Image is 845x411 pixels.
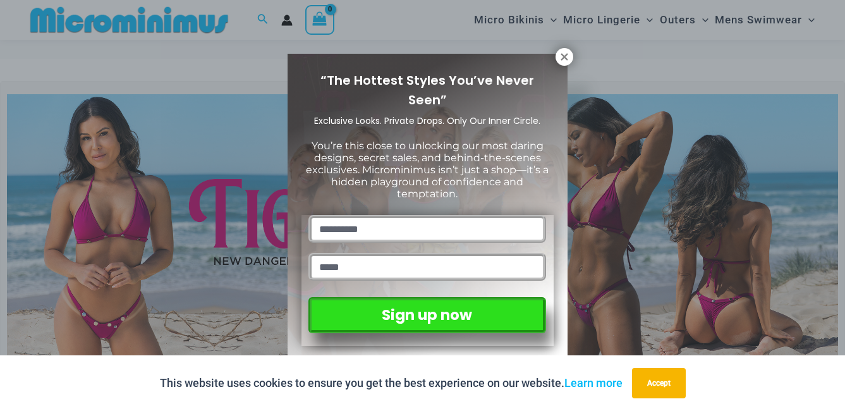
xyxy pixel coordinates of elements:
p: This website uses cookies to ensure you get the best experience on our website. [160,374,623,393]
button: Sign up now [308,297,545,333]
span: “The Hottest Styles You’ve Never Seen” [320,71,534,109]
button: Accept [632,368,686,398]
span: You’re this close to unlocking our most daring designs, secret sales, and behind-the-scenes exclu... [306,140,549,200]
span: Exclusive Looks. Private Drops. Only Our Inner Circle. [314,114,540,127]
button: Close [556,48,573,66]
a: Learn more [564,376,623,390]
